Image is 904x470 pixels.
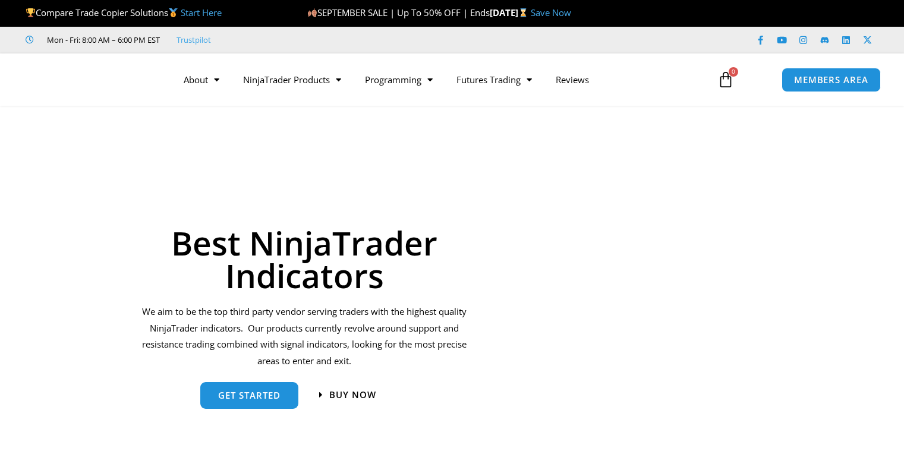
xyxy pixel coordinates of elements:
h1: Best NinjaTrader Indicators [140,226,469,292]
span: MEMBERS AREA [794,75,868,84]
nav: Menu [172,66,705,93]
a: MEMBERS AREA [782,68,881,92]
a: Programming [353,66,445,93]
img: 🏆 [26,8,35,17]
span: get started [218,391,281,400]
a: Futures Trading [445,66,544,93]
span: Buy now [329,390,376,399]
img: 🍂 [308,8,317,17]
a: 0 [700,62,752,97]
a: Start Here [181,7,222,18]
a: Trustpilot [177,33,211,47]
span: Mon - Fri: 8:00 AM – 6:00 PM EST [44,33,160,47]
img: ⌛ [519,8,528,17]
span: 0 [729,67,738,77]
a: About [172,66,231,93]
a: Buy now [319,390,376,399]
a: Save Now [531,7,571,18]
img: LogoAI | Affordable Indicators – NinjaTrader [26,58,153,101]
strong: [DATE] [490,7,531,18]
img: Indicators 1 | Affordable Indicators – NinjaTrader [499,171,822,431]
img: 🥇 [169,8,178,17]
a: get started [200,382,298,409]
span: Compare Trade Copier Solutions [26,7,222,18]
span: SEPTEMBER SALE | Up To 50% OFF | Ends [307,7,490,18]
a: Reviews [544,66,601,93]
p: We aim to be the top third party vendor serving traders with the highest quality NinjaTrader indi... [140,304,469,370]
a: NinjaTrader Products [231,66,353,93]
